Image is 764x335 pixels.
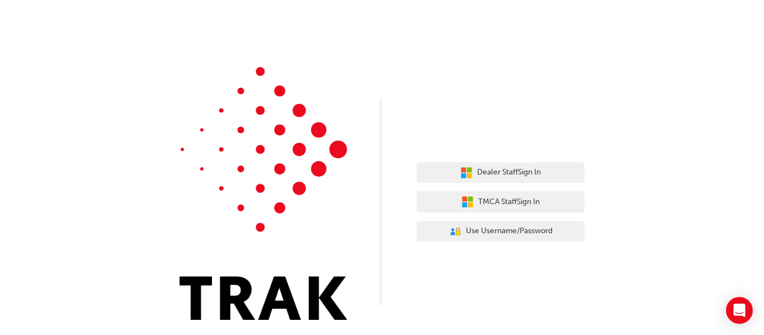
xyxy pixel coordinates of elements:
span: Dealer Staff Sign In [477,166,541,179]
span: TMCA Staff Sign In [478,196,540,209]
div: Open Intercom Messenger [726,297,753,324]
span: Use Username/Password [466,225,553,238]
button: TMCA StaffSign In [417,191,584,213]
button: Use Username/Password [417,221,584,242]
img: Trak [180,67,347,320]
button: Dealer StaffSign In [417,162,584,183]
